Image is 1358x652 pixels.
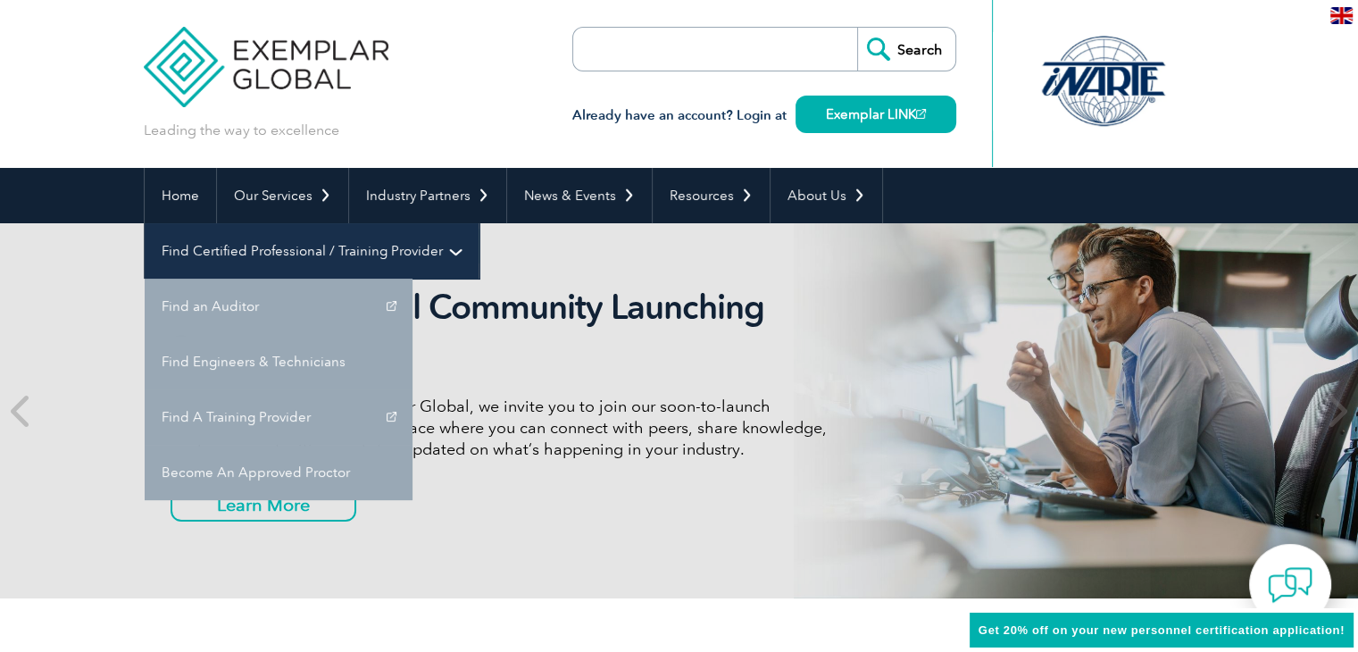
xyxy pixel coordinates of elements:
a: About Us [771,168,882,223]
a: Learn More [171,488,356,522]
h2: Exemplar Global Community Launching Soon [171,287,840,369]
a: Find A Training Provider [145,389,412,445]
a: Exemplar LINK [796,96,956,133]
img: contact-chat.png [1268,563,1312,607]
a: Industry Partners [349,168,506,223]
a: Resources [653,168,770,223]
a: News & Events [507,168,652,223]
p: Leading the way to excellence [144,121,339,140]
img: en [1330,7,1353,24]
p: As a valued member of Exemplar Global, we invite you to join our soon-to-launch Community—a fun, ... [171,396,840,460]
h3: Already have an account? Login at [572,104,956,127]
a: Our Services [217,168,348,223]
a: Find Engineers & Technicians [145,334,412,389]
input: Search [857,28,955,71]
a: Become An Approved Proctor [145,445,412,500]
span: Get 20% off on your new personnel certification application! [979,623,1345,637]
a: Find Certified Professional / Training Provider [145,223,479,279]
img: open_square.png [916,109,926,119]
a: Find an Auditor [145,279,412,334]
a: Home [145,168,216,223]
